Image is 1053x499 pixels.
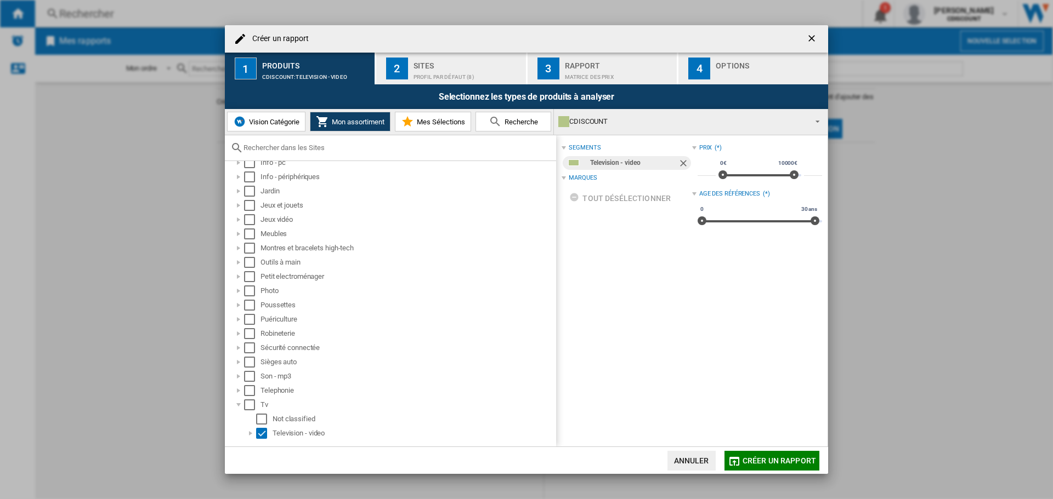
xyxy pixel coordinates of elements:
span: Recherche [502,118,538,126]
span: 30 ans [800,205,819,214]
button: Mes Sélections [395,112,471,131]
span: Mes Sélections [414,118,465,126]
md-checkbox: Select [256,414,273,425]
div: 1 [235,58,257,79]
md-checkbox: Select [244,243,261,254]
div: CDISCOUNT:Television - video [262,68,370,80]
md-checkbox: Select [244,200,261,211]
ng-md-icon: Retirer [678,158,691,171]
button: Recherche [475,112,551,131]
div: 4 [688,58,710,79]
div: CDISCOUNT [558,114,806,129]
button: Créer un rapport [724,451,819,471]
div: Matrice des prix [565,68,673,80]
div: Jeux vidéo [261,214,554,225]
div: Marques [569,174,597,182]
input: Rechercher dans les Sites [244,144,551,152]
md-checkbox: Select [244,399,261,410]
div: Not classified [273,414,554,425]
button: Annuler [667,451,716,471]
div: Tv [261,399,554,410]
md-checkbox: Select [244,314,261,325]
button: 2 Sites Profil par défaut (8) [376,53,527,84]
div: Robineterie [261,328,554,339]
span: 0€ [718,159,728,168]
div: tout désélectionner [569,188,671,208]
div: segments [569,144,601,152]
div: Television - video [590,156,677,170]
div: Jardin [261,186,554,197]
button: 1 Produits CDISCOUNT:Television - video [225,53,376,84]
div: Prix [699,144,712,152]
button: getI18NText('BUTTONS.CLOSE_DIALOG') [802,28,824,50]
div: Telephonie [261,385,554,396]
img: wiser-icon-blue.png [233,115,246,128]
div: Meubles [261,228,554,239]
div: Info - pc [261,157,554,168]
div: Sièges auto [261,357,554,368]
div: Montres et bracelets high-tech [261,243,554,254]
span: Mon assortiment [329,118,384,126]
div: 3 [537,58,559,79]
span: 0 [699,205,705,214]
button: 3 Rapport Matrice des prix [528,53,678,84]
md-checkbox: Select [244,271,261,282]
div: Poussettes [261,300,554,311]
md-checkbox: Select [244,157,261,168]
div: Age des références [699,190,760,198]
md-checkbox: Select [244,257,261,268]
md-checkbox: Select [244,371,261,382]
div: Produits [262,57,370,68]
div: Sites [414,57,522,68]
div: Television - video [273,428,554,439]
md-checkbox: Select [244,228,261,239]
div: Profil par défaut (8) [414,68,522,80]
button: Mon assortiment [310,112,390,131]
md-checkbox: Select [244,328,261,339]
div: Jeux et jouets [261,200,554,211]
md-checkbox: Select [244,285,261,296]
span: Vision Catégorie [246,118,299,126]
button: 4 Options [678,53,828,84]
div: Selectionnez les types de produits à analyser [225,84,828,109]
md-checkbox: Select [244,357,261,368]
div: Options [716,57,824,68]
span: 10000€ [777,159,799,168]
md-checkbox: Select [256,428,273,439]
md-checkbox: Select [244,342,261,353]
md-checkbox: Select [244,385,261,396]
span: Créer un rapport [743,456,816,465]
div: Rapport [565,57,673,68]
md-checkbox: Select [244,214,261,225]
div: Petit electroménager [261,271,554,282]
md-checkbox: Select [244,300,261,311]
button: Vision Catégorie [227,112,305,131]
h4: Créer un rapport [247,33,309,44]
div: Puériculture [261,314,554,325]
div: Sécurité connectée [261,342,554,353]
md-checkbox: Select [244,171,261,182]
div: Son - mp3 [261,371,554,382]
md-checkbox: Select [244,186,261,197]
button: tout désélectionner [566,188,674,208]
div: Outils à main [261,257,554,268]
ng-md-icon: getI18NText('BUTTONS.CLOSE_DIALOG') [806,33,819,46]
div: 2 [386,58,408,79]
div: Info - périphériques [261,171,554,182]
div: Photo [261,285,554,296]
